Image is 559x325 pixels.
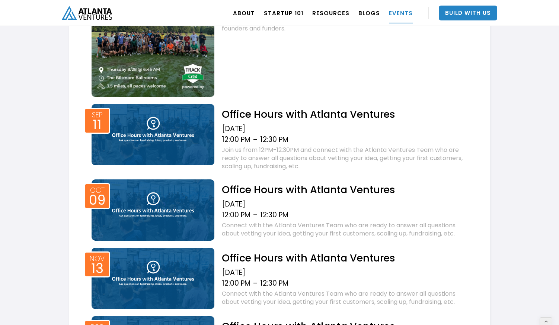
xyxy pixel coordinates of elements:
div: – [253,135,258,144]
div: 13 [91,263,103,274]
div: Join us from 12PM-12:30PM and connect with the Atlanta Ventures Team who are ready to answer all ... [222,146,471,170]
div: 12:00 PM [222,135,250,144]
div: 11 [93,119,102,130]
a: ABOUT [233,3,255,23]
div: 12:00 PM [222,279,250,288]
img: Event thumb [92,104,214,165]
div: Connect with the Atlanta Ventures Team who are ready to answer all questions about vetting your i... [222,221,471,238]
div: 12:30 PM [260,135,288,144]
div: [DATE] [222,200,471,209]
a: BLOGS [358,3,380,23]
h2: Office Hours with Atlanta Ventures [222,251,471,264]
img: Event thumb [92,248,214,309]
div: – [253,279,258,288]
a: Startup 101 [264,3,303,23]
div: 12:30 PM [260,279,288,288]
a: Build With Us [439,6,497,20]
a: RESOURCES [312,3,349,23]
h2: Office Hours with Atlanta Ventures [222,108,471,121]
a: EVENTS [389,3,413,23]
div: – [253,211,258,220]
div: 09 [89,195,106,206]
div: 12:00 PM [222,211,250,220]
a: Event thumbOct09Office Hours with Atlanta Ventures[DATE]12:00 PM–12:30 PMConnect with the Atlanta... [88,178,471,241]
div: Nov [90,255,105,262]
div: 12:30 PM [260,211,288,220]
div: Oct [90,187,105,194]
h2: Office Hours with Atlanta Ventures [222,183,471,196]
div: [DATE] [222,124,471,133]
a: Event thumbSep11Office Hours with Atlanta Ventures[DATE]12:00 PM–12:30 PMJoin us from 12PM-12:30P... [88,102,471,172]
img: Event thumb [92,179,214,241]
div: Sep [92,111,103,118]
a: Event thumbNov13Office Hours with Atlanta Ventures[DATE]12:00 PM–12:30 PMConnect with the Atlanta... [88,246,471,309]
div: [DATE] [222,268,471,277]
div: Connect with the Atlanta Ventures Team who are ready to answer all questions about vetting your i... [222,290,471,306]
